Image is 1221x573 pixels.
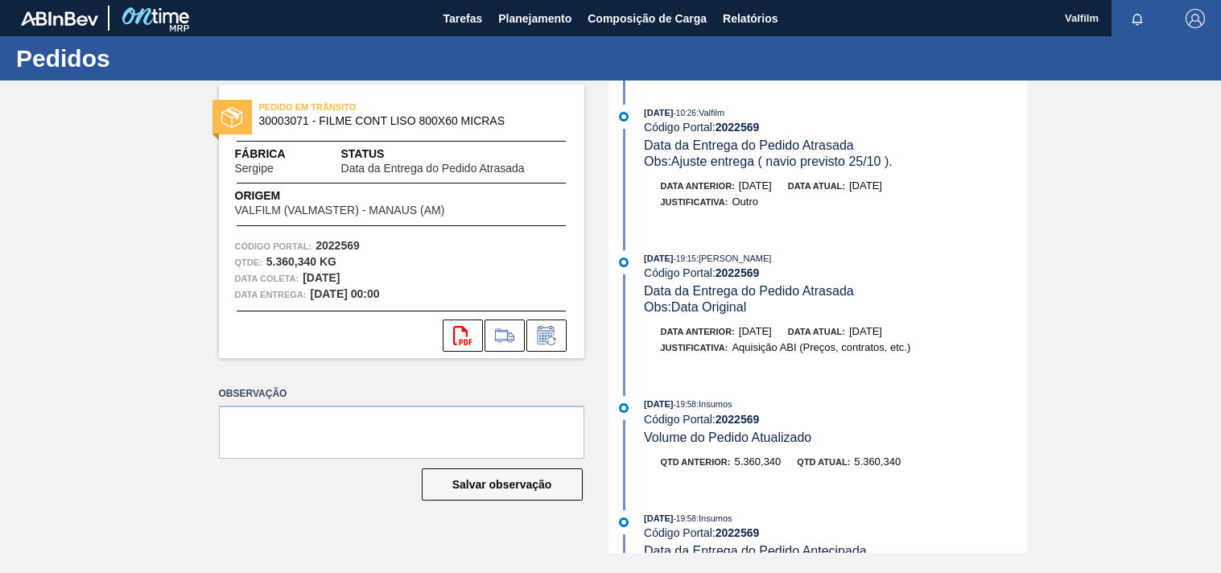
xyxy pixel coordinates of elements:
span: : Insumos [696,513,732,523]
span: Data atual: [788,327,845,336]
img: Logout [1186,9,1205,28]
span: 5.360,340 [854,456,901,468]
div: Código Portal: [644,413,1026,426]
span: [DATE] [849,179,882,192]
span: Sergipe [235,163,274,175]
div: Abrir arquivo PDF [443,319,483,352]
div: Ir para Composição de Carga [485,319,525,352]
span: Planejamento [498,9,571,28]
span: Justificativa: [661,197,728,207]
span: - 19:58 [674,400,696,409]
span: Relatórios [723,9,778,28]
div: Código Portal: [644,121,1026,134]
span: Data anterior: [661,181,735,191]
strong: 2022569 [716,526,760,539]
span: Volume do Pedido Atualizado [644,431,811,444]
img: atual [619,403,629,413]
img: atual [619,258,629,267]
span: Tarefas [443,9,482,28]
span: Código Portal: [235,238,312,254]
span: : Insumos [696,399,732,409]
span: Data atual: [788,181,845,191]
span: : Valfilm [696,108,724,117]
strong: 5.360,340 KG [266,255,336,268]
span: PEDIDO EM TRÂNSITO [259,99,485,115]
span: Obs: Data Original [644,300,746,314]
span: Data entrega: [235,286,307,303]
strong: 2022569 [716,121,760,134]
span: Origem [235,188,491,204]
span: Aquisição ABI (Preços, contratos, etc.) [732,341,910,353]
span: 30003071 - FILME CONT LISO 800X60 MICRAS [259,115,551,127]
h1: Pedidos [16,49,302,68]
img: atual [619,517,629,527]
span: Status [341,146,568,163]
button: Notificações [1112,7,1163,30]
strong: [DATE] 00:00 [311,287,380,300]
span: Data coleta: [235,270,299,286]
strong: 2022569 [316,239,360,252]
span: Qtd anterior: [661,457,731,467]
img: status [221,107,242,128]
div: Informar alteração no pedido [526,319,567,352]
span: Fábrica [235,146,324,163]
span: - 19:15 [674,254,696,263]
strong: 2022569 [716,413,760,426]
strong: 2022569 [716,266,760,279]
div: Código Portal: [644,266,1026,279]
span: Data da Entrega do Pedido Atrasada [644,138,854,152]
span: Outro [732,196,758,208]
span: [DATE] [644,108,673,117]
span: Qtd atual: [797,457,850,467]
span: VALFILM (VALMASTER) - MANAUS (AM) [235,204,445,216]
button: Salvar observação [422,468,583,501]
span: [DATE] [739,325,772,337]
span: Justificativa: [661,343,728,352]
label: Observação [219,382,584,406]
div: Código Portal: [644,526,1026,539]
span: Composição de Carga [588,9,707,28]
span: [DATE] [644,399,673,409]
span: Data anterior: [661,327,735,336]
span: - 19:58 [674,514,696,523]
span: [DATE] [849,325,882,337]
img: TNhmsLtSVTkK8tSr43FrP2fwEKptu5GPRR3wAAAABJRU5ErkJggg== [21,11,98,26]
span: [DATE] [644,513,673,523]
img: atual [619,112,629,122]
span: [DATE] [644,254,673,263]
span: Qtde : [235,254,262,270]
span: - 10:26 [674,109,696,117]
span: Data da Entrega do Pedido Atrasada [341,163,525,175]
span: Obs: Ajuste entrega ( navio previsto 25/10 ). [644,155,893,168]
strong: [DATE] [303,271,340,284]
span: Data da Entrega do Pedido Antecipada [644,544,867,558]
span: 5.360,340 [734,456,781,468]
span: : [PERSON_NAME] [696,254,772,263]
span: Data da Entrega do Pedido Atrasada [644,284,854,298]
span: [DATE] [739,179,772,192]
